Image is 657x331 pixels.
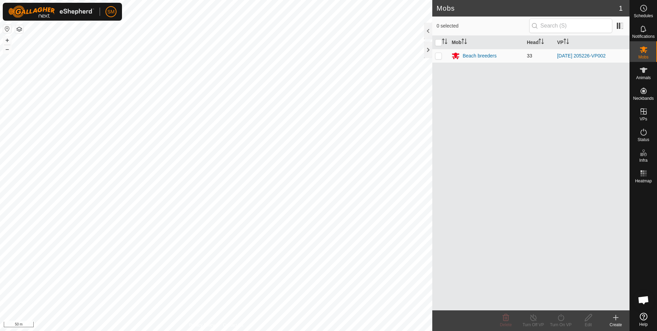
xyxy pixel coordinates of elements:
span: Infra [639,158,647,162]
span: SM [108,8,115,15]
h2: Mobs [436,4,619,12]
span: Animals [636,76,651,80]
div: Create [602,322,630,328]
span: Heatmap [635,179,652,183]
div: Turn On VP [547,322,575,328]
button: Reset Map [3,25,11,33]
span: 1 [619,3,623,13]
div: Beach breeders [463,52,497,60]
p-sorticon: Activate to sort [442,40,447,45]
a: Privacy Policy [189,322,215,328]
span: 0 selected [436,22,529,30]
span: 33 [527,53,532,58]
span: Schedules [634,14,653,18]
button: + [3,36,11,44]
span: VPs [639,117,647,121]
th: Head [524,36,554,49]
span: Delete [500,322,512,327]
span: Status [637,138,649,142]
button: – [3,45,11,53]
div: Edit [575,322,602,328]
p-sorticon: Activate to sort [538,40,544,45]
a: Help [630,310,657,329]
span: Help [639,322,648,327]
a: [DATE] 205226-VP002 [557,53,605,58]
p-sorticon: Activate to sort [461,40,467,45]
span: Mobs [638,55,648,59]
button: Map Layers [15,25,23,33]
input: Search (S) [529,19,612,33]
span: Neckbands [633,96,654,100]
div: Turn Off VP [520,322,547,328]
span: Notifications [632,34,655,39]
th: VP [554,36,630,49]
p-sorticon: Activate to sort [564,40,569,45]
a: Contact Us [223,322,243,328]
img: Gallagher Logo [8,6,94,18]
div: Open chat [633,290,654,310]
th: Mob [449,36,524,49]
